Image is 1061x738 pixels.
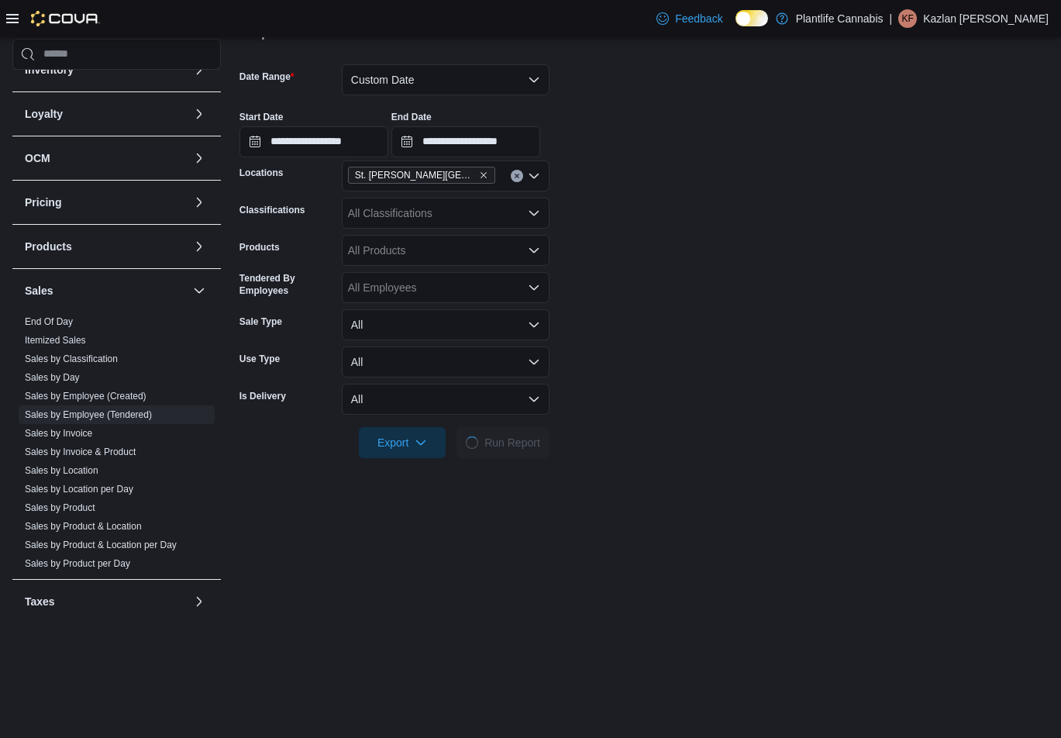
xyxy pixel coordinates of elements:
[898,9,917,28] div: Kazlan Foisy-Lentz
[479,171,488,180] button: Remove St. Albert - Jensen Lakes from selection in this group
[25,62,74,78] h3: Inventory
[25,502,95,513] a: Sales by Product
[25,316,73,328] span: End Of Day
[735,10,768,26] input: Dark Mode
[25,594,55,609] h3: Taxes
[890,9,893,28] p: |
[923,9,1049,28] p: Kazlan [PERSON_NAME]
[190,592,208,611] button: Taxes
[239,272,336,297] label: Tendered By Employees
[25,521,142,532] a: Sales by Product & Location
[25,409,152,420] a: Sales by Employee (Tendered)
[484,435,540,450] span: Run Report
[25,594,187,609] button: Taxes
[25,316,73,327] a: End Of Day
[239,204,305,216] label: Classifications
[25,353,118,365] span: Sales by Classification
[25,334,86,347] span: Itemized Sales
[25,239,72,254] h3: Products
[239,126,388,157] input: Press the down key to open a popover containing a calendar.
[342,64,549,95] button: Custom Date
[25,372,80,383] a: Sales by Day
[25,283,187,298] button: Sales
[342,347,549,378] button: All
[25,391,146,402] a: Sales by Employee (Created)
[239,353,280,365] label: Use Type
[25,390,146,402] span: Sales by Employee (Created)
[25,539,177,551] span: Sales by Product & Location per Day
[25,62,187,78] button: Inventory
[456,427,549,458] button: LoadingRun Report
[368,427,436,458] span: Export
[190,193,208,212] button: Pricing
[239,111,284,123] label: Start Date
[239,167,284,179] label: Locations
[239,71,295,83] label: Date Range
[25,106,63,122] h3: Loyalty
[25,483,133,495] span: Sales by Location per Day
[25,106,187,122] button: Loyalty
[528,281,540,294] button: Open list of options
[25,465,98,476] a: Sales by Location
[25,558,130,569] a: Sales by Product per Day
[25,446,136,458] span: Sales by Invoice & Product
[25,150,50,166] h3: OCM
[391,111,432,123] label: End Date
[463,434,481,451] span: Loading
[528,207,540,219] button: Open list of options
[511,170,523,182] button: Clear input
[348,167,495,184] span: St. Albert - Jensen Lakes
[528,170,540,182] button: Open list of options
[25,335,86,346] a: Itemized Sales
[25,484,133,495] a: Sales by Location per Day
[25,195,61,210] h3: Pricing
[190,149,208,167] button: OCM
[342,309,549,340] button: All
[25,540,177,550] a: Sales by Product & Location per Day
[901,9,913,28] span: KF
[675,11,722,26] span: Feedback
[355,167,476,183] span: St. [PERSON_NAME][GEOGRAPHIC_DATA]
[25,409,152,421] span: Sales by Employee (Tendered)
[25,283,53,298] h3: Sales
[25,520,142,533] span: Sales by Product & Location
[31,11,100,26] img: Cova
[239,316,282,328] label: Sale Type
[25,150,187,166] button: OCM
[650,3,729,34] a: Feedback
[391,126,540,157] input: Press the down key to open a popover containing a calendar.
[25,447,136,457] a: Sales by Invoice & Product
[796,9,884,28] p: Plantlife Cannabis
[528,244,540,257] button: Open list of options
[25,502,95,514] span: Sales by Product
[342,384,549,415] button: All
[190,105,208,123] button: Loyalty
[25,371,80,384] span: Sales by Day
[25,195,187,210] button: Pricing
[25,464,98,477] span: Sales by Location
[25,557,130,570] span: Sales by Product per Day
[25,239,187,254] button: Products
[25,427,92,440] span: Sales by Invoice
[25,353,118,364] a: Sales by Classification
[12,312,221,579] div: Sales
[239,390,286,402] label: Is Delivery
[190,60,208,79] button: Inventory
[190,281,208,300] button: Sales
[190,237,208,256] button: Products
[239,241,280,253] label: Products
[359,427,446,458] button: Export
[25,428,92,439] a: Sales by Invoice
